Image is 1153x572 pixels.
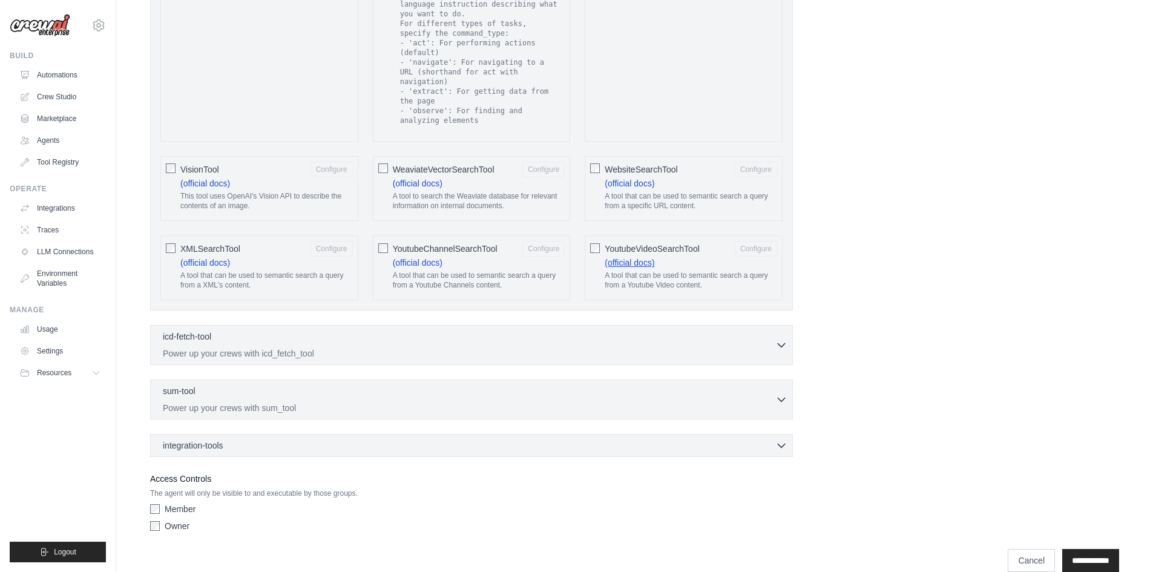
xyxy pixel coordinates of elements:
p: icd-fetch-tool [163,330,211,343]
a: Settings [15,341,106,361]
p: A tool that can be used to semantic search a query from a Youtube Video content. [605,271,777,290]
p: A tool that can be used to semantic search a query from a Youtube Channels content. [393,271,565,290]
p: This tool uses OpenAI's Vision API to describe the contents of an image. [180,192,353,211]
button: VisionTool (official docs) This tool uses OpenAI's Vision API to describe the contents of an image. [310,162,353,177]
p: A tool that can be used to semantic search a query from a specific URL content. [605,192,777,211]
span: Logout [54,547,76,557]
button: XMLSearchTool (official docs) A tool that can be used to semantic search a query from a XML's con... [310,241,353,257]
button: Resources [15,363,106,383]
a: Agents [15,131,106,150]
span: Resources [37,368,71,378]
a: Marketplace [15,109,106,128]
a: Cancel [1008,549,1055,572]
p: A tool that can be used to semantic search a query from a XML's content. [180,271,353,290]
span: YoutubeChannelSearchTool [393,243,498,255]
button: YoutubeVideoSearchTool (official docs) A tool that can be used to semantic search a query from a ... [735,241,777,257]
a: (official docs) [393,258,442,268]
p: Power up your crews with icd_fetch_tool [163,347,775,360]
label: Owner [165,520,189,532]
a: LLM Connections [15,242,106,261]
img: Logo [10,14,70,37]
a: Automations [15,65,106,85]
button: YoutubeChannelSearchTool (official docs) A tool that can be used to semantic search a query from ... [522,241,565,257]
span: WeaviateVectorSearchTool [393,163,494,176]
span: integration-tools [163,439,223,452]
span: YoutubeVideoSearchTool [605,243,699,255]
label: Member [165,503,195,515]
button: WebsiteSearchTool (official docs) A tool that can be used to semantic search a query from a speci... [735,162,777,177]
button: Logout [10,542,106,562]
a: Usage [15,320,106,339]
div: Operate [10,184,106,194]
a: Integrations [15,199,106,218]
p: The agent will only be visible to and executable by those groups. [150,488,793,498]
span: XMLSearchTool [180,243,240,255]
button: integration-tools [156,439,787,452]
a: (official docs) [180,258,230,268]
div: Build [10,51,106,61]
a: Tool Registry [15,153,106,172]
label: Access Controls [150,472,793,486]
span: VisionTool [180,163,219,176]
p: A tool to search the Weaviate database for relevant information on internal documents. [393,192,565,211]
a: (official docs) [605,179,654,188]
button: icd-fetch-tool Power up your crews with icd_fetch_tool [156,330,787,360]
p: sum-tool [163,385,195,397]
button: WeaviateVectorSearchTool (official docs) A tool to search the Weaviate database for relevant info... [522,162,565,177]
button: sum-tool Power up your crews with sum_tool [156,385,787,414]
a: Traces [15,220,106,240]
a: (official docs) [605,258,654,268]
a: (official docs) [180,179,230,188]
span: WebsiteSearchTool [605,163,677,176]
a: Environment Variables [15,264,106,293]
p: Power up your crews with sum_tool [163,402,775,414]
div: Manage [10,305,106,315]
a: (official docs) [393,179,442,188]
a: Crew Studio [15,87,106,107]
